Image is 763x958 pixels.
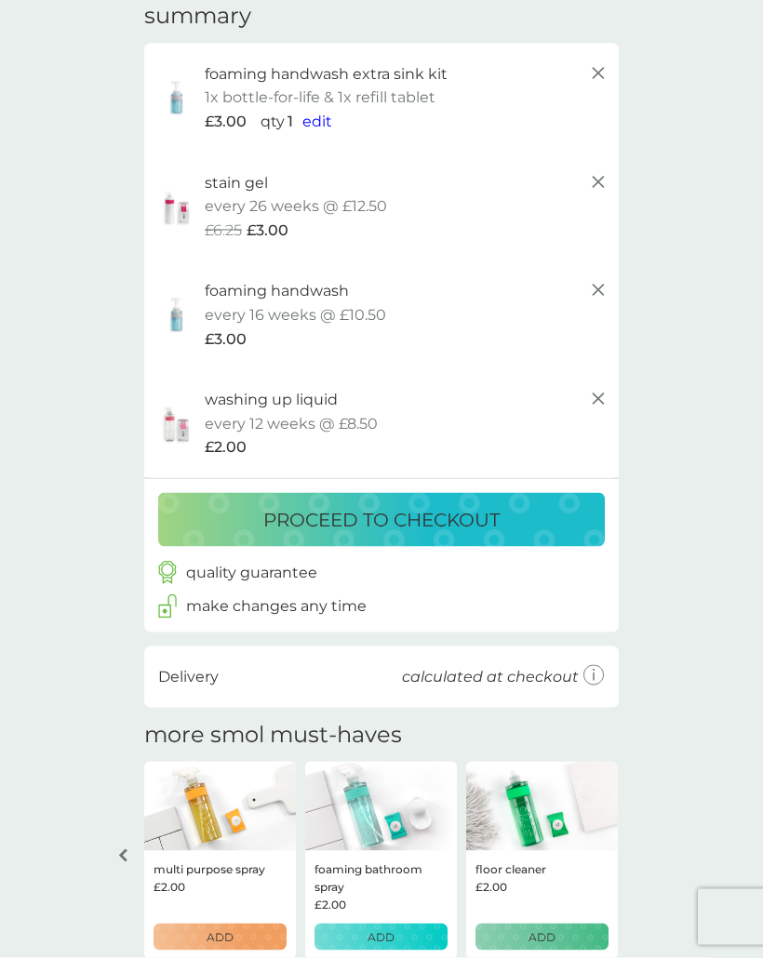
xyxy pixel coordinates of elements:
span: £2.00 [475,878,507,896]
span: £3.00 [205,110,247,134]
p: stain gel [205,171,268,195]
p: proceed to checkout [263,505,500,535]
p: ADD [207,928,234,946]
span: edit [302,113,332,130]
p: foaming handwash [205,279,349,303]
h3: summary [144,3,251,30]
span: £2.00 [154,878,185,896]
h2: more smol must-haves [144,722,402,749]
p: foaming bathroom spray [315,860,448,896]
p: qty [261,110,285,134]
button: edit [302,110,332,134]
p: every 12 weeks @ £8.50 [205,412,378,436]
button: proceed to checkout [158,493,605,547]
p: calculated at checkout [402,665,579,689]
span: £3.00 [247,219,288,243]
p: ADD [368,928,395,946]
p: ADD [529,928,556,946]
button: ADD [315,924,448,951]
span: £6.25 [205,219,242,243]
p: washing up liquid [205,388,338,412]
p: floor cleaner [475,860,546,878]
button: ADD [154,924,287,951]
button: ADD [475,924,609,951]
p: 1 [288,110,293,134]
p: make changes any time [186,594,367,619]
p: multi purpose spray [154,860,265,878]
p: 1x bottle-for-life & 1x refill tablet [205,86,435,110]
span: £3.00 [205,327,247,352]
p: quality guarantee [186,561,317,585]
p: every 16 weeks @ £10.50 [205,303,386,327]
p: Delivery [158,665,219,689]
p: every 26 weeks @ £12.50 [205,194,387,219]
p: foaming handwash extra sink kit [205,62,448,86]
span: £2.00 [205,435,247,459]
span: £2.00 [315,896,346,913]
